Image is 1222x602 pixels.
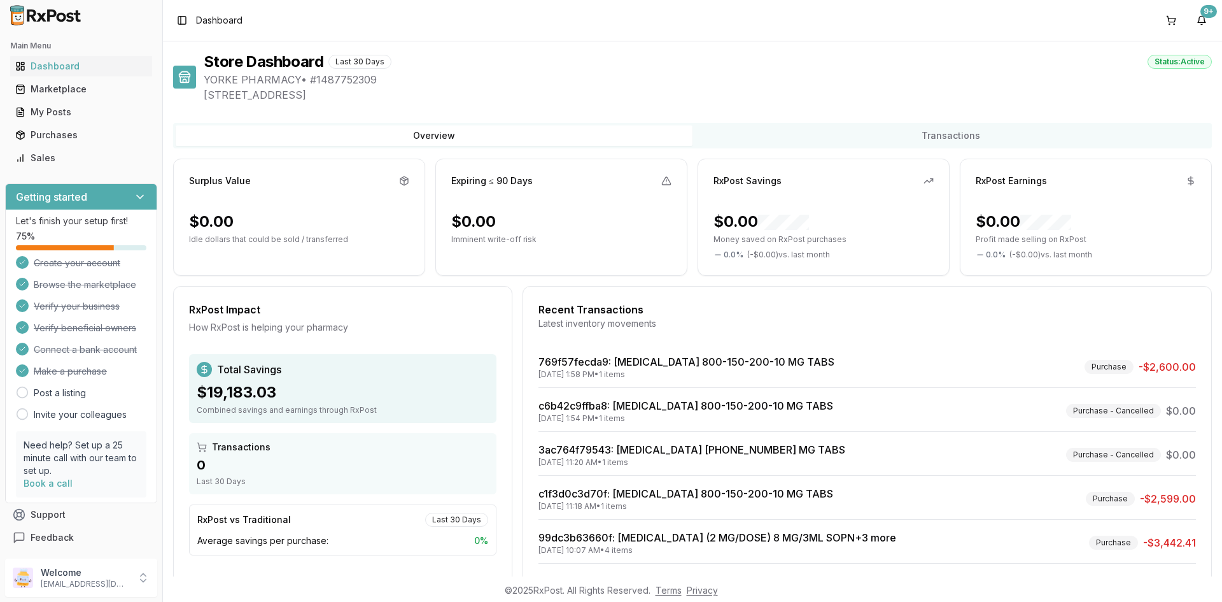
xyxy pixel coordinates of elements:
a: Book a call [24,478,73,489]
button: My Posts [5,102,157,122]
span: -$2,599.00 [1140,491,1196,506]
span: Connect a bank account [34,343,137,356]
button: Support [5,503,157,526]
p: Idle dollars that could be sold / transferred [189,234,409,245]
div: [DATE] 11:18 AM • 1 items [538,501,833,512]
button: 9+ [1191,10,1212,31]
span: 0.0 % [986,250,1006,260]
span: Average savings per purchase: [197,534,328,547]
div: Recent Transactions [538,302,1196,317]
p: Welcome [41,566,129,579]
a: Post a listing [34,387,86,399]
a: Dashboard [10,55,152,78]
div: Last 30 Days [328,55,391,69]
span: 0.0 % [724,250,743,260]
div: Latest inventory movements [538,317,1196,330]
div: Surplus Value [189,175,251,187]
a: Invite your colleagues [34,408,127,421]
div: Purchase [1085,360,1134,374]
nav: breadcrumb [196,14,242,27]
div: $0.00 [976,211,1071,232]
img: User avatar [13,568,33,588]
div: 0 [197,456,489,474]
span: $0.00 [1166,447,1196,462]
div: Last 30 Days [197,477,489,487]
div: Dashboard [15,60,147,73]
span: 0 % [474,534,488,547]
span: YORKE PHARMACY • # 1487752309 [204,72,1212,87]
a: c6b42c9ffba8: [MEDICAL_DATA] 800-150-200-10 MG TABS [538,399,833,412]
div: Purchase - Cancelled [1066,448,1161,462]
span: Total Savings [217,362,281,377]
a: c1f3d0c3d70f: [MEDICAL_DATA] 800-150-200-10 MG TABS [538,487,833,500]
div: $19,183.03 [197,382,489,403]
div: How RxPost is helping your pharmacy [189,321,496,334]
a: Marketplace [10,78,152,101]
div: Last 30 Days [425,513,488,527]
span: Transactions [212,441,270,454]
p: [EMAIL_ADDRESS][DOMAIN_NAME] [41,579,129,589]
p: Profit made selling on RxPost [976,234,1196,245]
img: RxPost Logo [5,5,87,25]
span: Create your account [34,257,120,269]
span: $0.00 [1166,403,1196,419]
button: Overview [176,125,692,146]
div: $0.00 [451,211,496,232]
span: ( - $0.00 ) vs. last month [747,250,830,260]
div: Combined savings and earnings through RxPost [197,405,489,415]
div: RxPost Savings [713,175,782,187]
a: 769f57fecda9: [MEDICAL_DATA] 800-150-200-10 MG TABS [538,355,834,368]
button: Dashboard [5,56,157,76]
div: $0.00 [189,211,234,232]
h2: Main Menu [10,41,152,51]
span: 75 % [16,230,35,243]
span: Dashboard [196,14,242,27]
p: Money saved on RxPost purchases [713,234,934,245]
span: ( - $0.00 ) vs. last month [1009,250,1092,260]
div: Expiring ≤ 90 Days [451,175,533,187]
a: 3ac764f79543: [MEDICAL_DATA] [PHONE_NUMBER] MG TABS [538,443,845,456]
a: 99dc3b63660f: [MEDICAL_DATA] (2 MG/DOSE) 8 MG/3ML SOPN+3 more [538,531,896,544]
span: Verify your business [34,300,120,313]
a: Privacy [687,585,718,596]
div: My Posts [15,106,147,118]
h1: Store Dashboard [204,52,323,72]
button: Purchases [5,125,157,145]
div: Purchases [15,129,147,141]
div: [DATE] 1:58 PM • 1 items [538,369,834,380]
h3: Getting started [16,189,87,204]
span: -$3,442.41 [1143,535,1196,550]
p: Need help? Set up a 25 minute call with our team to set up. [24,439,139,477]
button: Sales [5,148,157,168]
p: Imminent write-off risk [451,234,671,245]
div: $0.00 [713,211,809,232]
div: [DATE] 11:20 AM • 1 items [538,457,845,468]
button: Transactions [692,125,1209,146]
span: [STREET_ADDRESS] [204,87,1212,103]
span: Feedback [31,531,74,544]
span: Make a purchase [34,365,107,378]
div: Marketplace [15,83,147,96]
div: RxPost Earnings [976,175,1047,187]
div: [DATE] 10:07 AM • 4 items [538,545,896,555]
a: Purchases [10,124,152,147]
div: RxPost vs Traditional [197,513,291,526]
span: -$2,600.00 [1139,359,1196,375]
div: Status: Active [1148,55,1212,69]
a: Sales [10,147,152,169]
div: Sales [15,152,147,164]
p: Let's finish your setup first! [16,215,146,227]
div: RxPost Impact [189,302,496,317]
div: 9+ [1200,5,1217,18]
button: Feedback [5,526,157,549]
span: Browse the marketplace [34,278,136,291]
button: Marketplace [5,79,157,99]
div: Purchase [1086,492,1135,506]
div: Purchase [1089,536,1138,550]
div: Purchase - Cancelled [1066,404,1161,418]
a: My Posts [10,101,152,124]
span: Verify beneficial owners [34,322,136,334]
a: Terms [656,585,682,596]
div: [DATE] 1:54 PM • 1 items [538,413,833,424]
